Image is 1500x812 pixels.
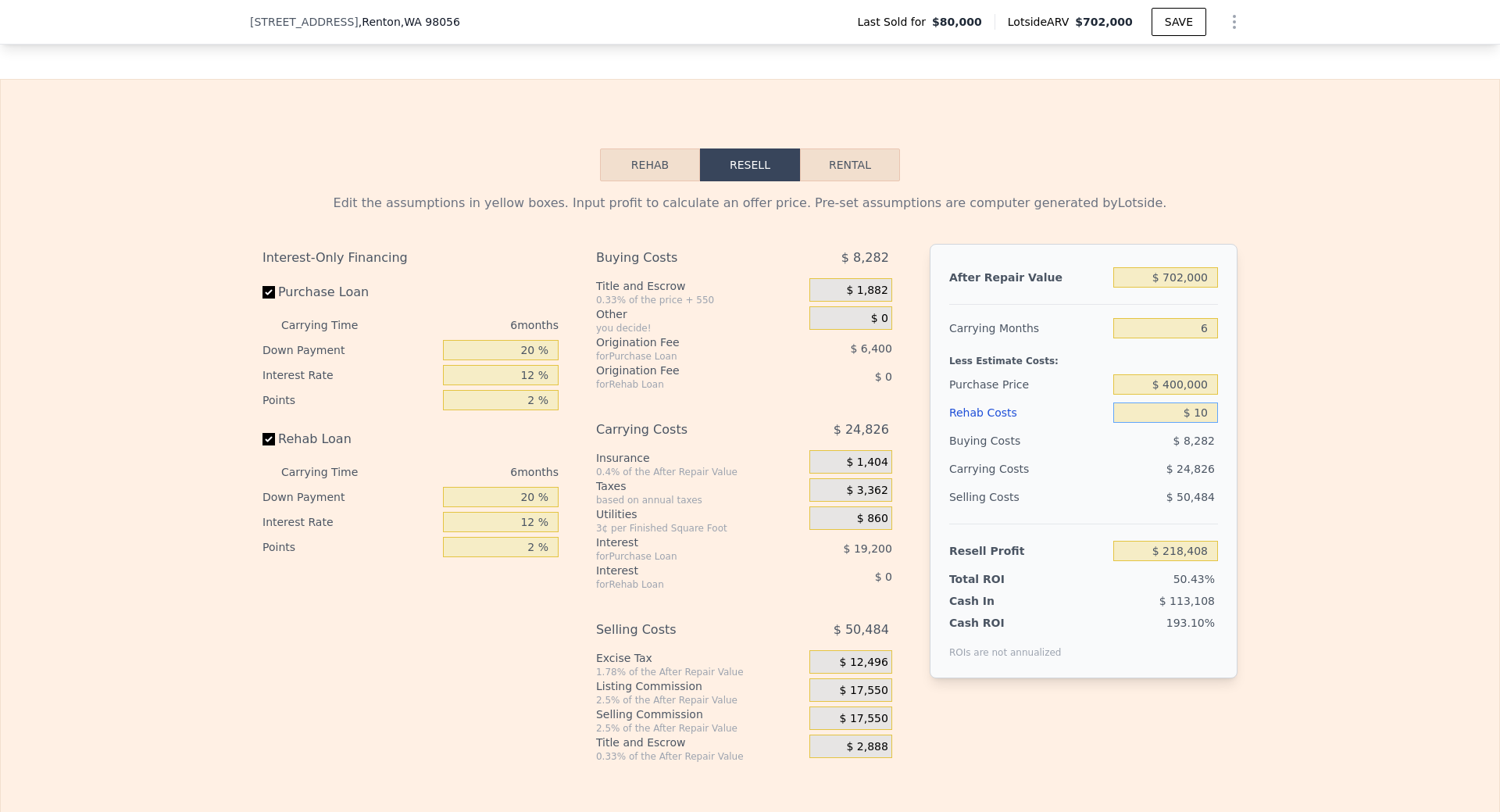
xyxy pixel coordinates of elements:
[596,535,770,550] div: Interest
[1166,491,1215,503] span: $ 50,484
[841,244,889,272] span: $ 8,282
[596,244,770,272] div: Buying Costs
[262,425,437,453] label: Rehab Loan
[250,14,359,30] span: [STREET_ADDRESS]
[596,563,770,578] div: Interest
[281,313,383,338] div: Carrying Time
[875,571,892,583] span: $ 0
[262,278,437,306] label: Purchase Loan
[857,512,888,526] span: $ 860
[844,542,892,555] span: $ 19,200
[1166,463,1215,475] span: $ 24,826
[262,510,437,535] div: Interest Rate
[846,484,887,498] span: $ 3,362
[262,194,1237,213] div: Edit the assumptions in yellow boxes. Input profit to calculate an offer price. Pre-set assumptio...
[596,506,803,522] div: Utilities
[262,338,437,363] div: Down Payment
[596,306,803,322] div: Other
[949,537,1107,565] div: Resell Profit
[840,656,888,670] span: $ 12,496
[596,450,803,466] div: Insurance
[596,363,770,378] div: Origination Fee
[1173,573,1215,585] span: 50.43%
[1075,16,1133,28] span: $702,000
[932,14,982,30] span: $80,000
[850,342,891,355] span: $ 6,400
[596,522,803,535] div: 3¢ per Finished Square Foot
[281,460,383,485] div: Carrying Time
[949,427,1107,455] div: Buying Costs
[834,616,889,644] span: $ 50,484
[834,416,889,444] span: $ 24,826
[596,350,770,363] div: for Purchase Loan
[1166,617,1215,629] span: 193.10%
[949,615,1062,631] div: Cash ROI
[389,460,559,485] div: 6 months
[596,650,803,666] div: Excise Tax
[262,388,437,413] div: Points
[596,294,803,306] div: 0.33% of the price + 550
[875,370,892,383] span: $ 0
[949,399,1107,427] div: Rehab Costs
[596,322,803,334] div: you decide!
[949,631,1062,659] div: ROIs are not annualized
[1008,14,1075,30] span: Lotside ARV
[846,456,887,470] span: $ 1,404
[840,712,888,726] span: $ 17,550
[596,378,770,391] div: for Rehab Loan
[949,455,1047,483] div: Carrying Costs
[262,433,275,445] input: Rehab Loan
[596,678,803,694] div: Listing Commission
[401,16,460,28] span: , WA 98056
[800,148,900,181] button: Rental
[600,148,700,181] button: Rehab
[596,722,803,735] div: 2.5% of the After Repair Value
[1173,435,1215,447] span: $ 8,282
[596,735,803,750] div: Title and Escrow
[1159,595,1215,607] span: $ 113,108
[949,571,1047,587] div: Total ROI
[262,244,559,272] div: Interest-Only Financing
[262,535,437,560] div: Points
[596,278,803,294] div: Title and Escrow
[596,550,770,563] div: for Purchase Loan
[596,416,770,444] div: Carrying Costs
[1152,8,1206,36] button: SAVE
[596,616,770,644] div: Selling Costs
[1219,6,1250,38] button: Show Options
[596,578,770,591] div: for Rehab Loan
[596,334,770,350] div: Origination Fee
[596,478,803,494] div: Taxes
[700,148,800,181] button: Resell
[596,750,803,763] div: 0.33% of the After Repair Value
[949,483,1107,511] div: Selling Costs
[840,684,888,698] span: $ 17,550
[846,284,887,298] span: $ 1,882
[949,593,1047,609] div: Cash In
[949,342,1218,370] div: Less Estimate Costs:
[596,466,803,478] div: 0.4% of the After Repair Value
[846,740,887,754] span: $ 2,888
[596,694,803,706] div: 2.5% of the After Repair Value
[949,370,1107,399] div: Purchase Price
[262,363,437,388] div: Interest Rate
[596,666,803,678] div: 1.78% of the After Repair Value
[389,313,559,338] div: 6 months
[871,312,888,326] span: $ 0
[596,706,803,722] div: Selling Commission
[949,263,1107,292] div: After Repair Value
[596,494,803,506] div: based on annual taxes
[262,485,437,510] div: Down Payment
[262,286,275,299] input: Purchase Loan
[949,314,1107,342] div: Carrying Months
[359,14,460,30] span: , Renton
[857,14,932,30] span: Last Sold for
